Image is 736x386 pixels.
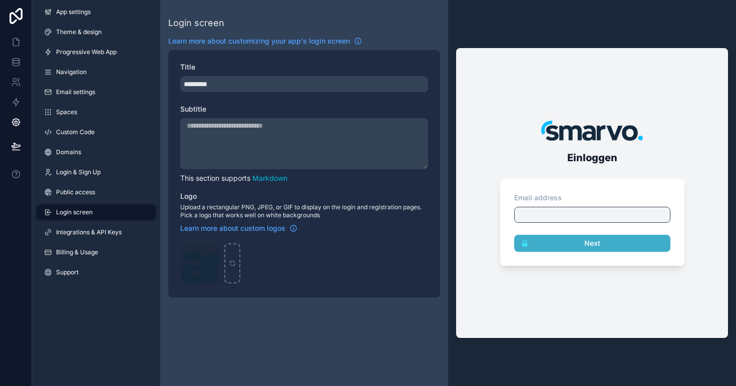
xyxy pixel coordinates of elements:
a: Learn more about customizing your app's login screen [168,36,362,46]
a: Public access [36,184,156,200]
span: Learn more about customizing your app's login screen [168,36,350,46]
h2: Einloggen [496,149,688,167]
span: This section supports [180,174,250,182]
a: Markdown [252,174,287,182]
a: Learn more about custom logos [180,223,297,233]
span: Learn more about custom logos [180,223,285,233]
span: Billing & Usage [56,248,98,256]
span: Integrations & API Keys [56,228,122,236]
a: App settings [36,4,156,20]
span: Theme & design [56,28,102,36]
span: Email settings [56,88,95,96]
span: Upload a rectangular PNG, JPEG, or GIF to display on the login and registration pages. Pick a log... [180,203,428,219]
a: Login & Sign Up [36,164,156,180]
span: Title [180,63,195,71]
button: Next [514,235,670,252]
a: Spaces [36,104,156,120]
a: Progressive Web App [36,44,156,60]
span: Spaces [56,108,77,116]
img: logo [541,121,643,141]
span: Logo [180,192,197,200]
a: Integrations & API Keys [36,224,156,240]
a: Billing & Usage [36,244,156,260]
a: Theme & design [36,24,156,40]
span: Progressive Web App [56,48,117,56]
span: Support [56,268,79,276]
span: Public access [56,188,95,196]
a: Domains [36,144,156,160]
span: App settings [56,8,91,16]
span: Navigation [56,68,87,76]
a: Custom Code [36,124,156,140]
a: Support [36,264,156,280]
span: Login & Sign Up [56,168,101,176]
span: Subtitle [180,105,206,113]
span: Custom Code [56,128,95,136]
a: Navigation [36,64,156,80]
span: Domains [56,148,81,156]
label: Email address [514,193,562,203]
div: Login screen [168,16,224,30]
a: Login screen [36,204,156,220]
span: Login screen [56,208,93,216]
a: Email settings [36,84,156,100]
